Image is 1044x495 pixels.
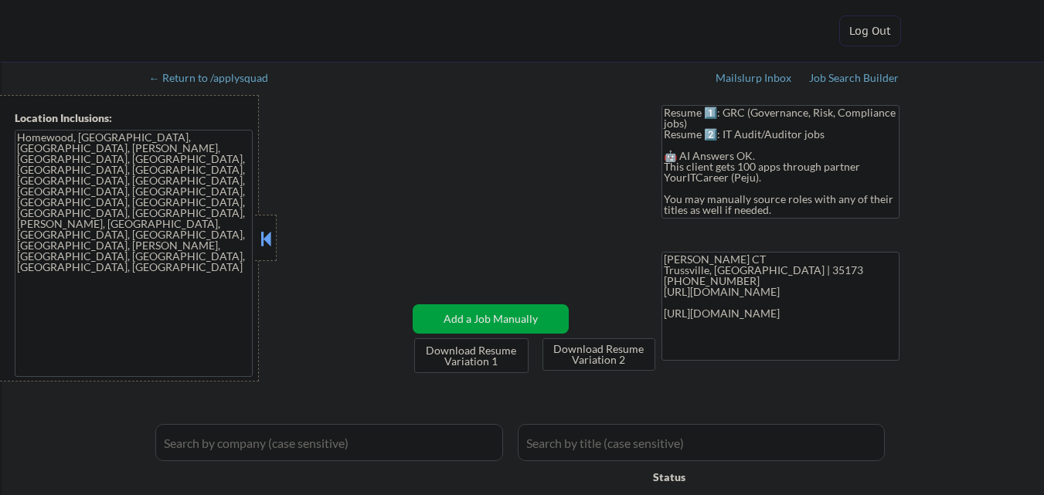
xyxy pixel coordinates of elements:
[716,73,793,83] div: Mailslurp Inbox
[809,73,899,83] div: Job Search Builder
[414,338,529,373] button: Download Resume Variation 1
[518,424,885,461] input: Search by title (case sensitive)
[149,73,283,83] div: ← Return to /applysquad
[809,72,899,87] a: Job Search Builder
[413,304,569,334] button: Add a Job Manually
[149,72,283,87] a: ← Return to /applysquad
[155,424,503,461] input: Search by company (case sensitive)
[653,463,786,490] div: Status
[716,72,793,87] a: Mailslurp Inbox
[15,110,253,126] div: Location Inclusions:
[839,15,901,46] button: Log Out
[542,338,655,371] button: Download Resume Variation 2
